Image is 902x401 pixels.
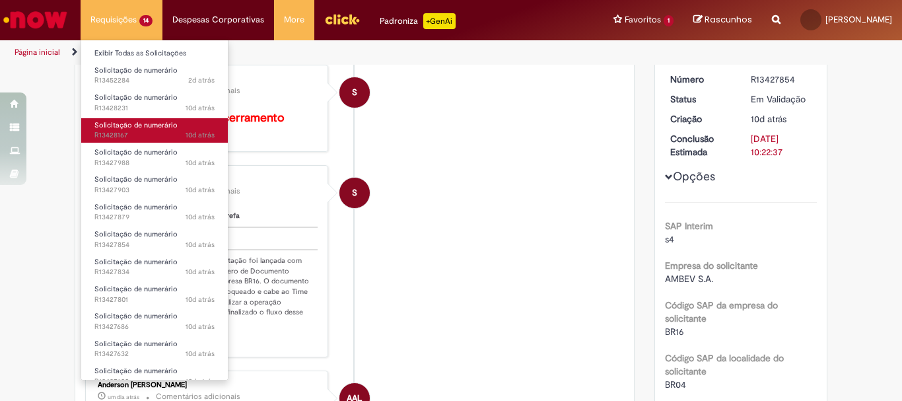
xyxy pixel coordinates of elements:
span: Requisições [90,13,137,26]
b: Código SAP da localidade do solicitante [665,352,784,377]
ul: Requisições [81,40,228,381]
a: Aberto R13427903 : Solicitação de numerário [81,172,228,197]
span: Solicitação de numerário [94,257,178,267]
dt: Número [660,73,742,86]
span: 10d atrás [186,130,215,140]
span: 10d atrás [186,349,215,359]
span: R13427854 [94,240,215,250]
span: S [352,77,357,108]
div: 19/08/2025 10:56:41 [751,112,812,126]
time: 19/08/2025 10:34:00 [186,349,215,359]
th: Informações da Tarefa [160,205,318,227]
span: 10d atrás [751,113,786,125]
time: 19/08/2025 11:04:29 [186,185,215,195]
span: More [284,13,304,26]
span: R13427801 [94,295,215,305]
dt: Conclusão Estimada [660,132,742,159]
span: 10d atrás [186,377,215,386]
span: Solicitação de numerário [94,147,178,157]
span: s4 [665,233,674,245]
td: Lançamento SAP [160,227,318,250]
div: [DATE] 10:22:37 [751,132,812,159]
span: 10d atrás [186,103,215,113]
img: ServiceNow [1,7,69,33]
span: Solicitação de numerário [94,92,178,102]
span: Solicitação de numerário [94,366,178,376]
span: [PERSON_NAME] [825,14,892,25]
b: SAP Interim [665,220,713,232]
span: R13428231 [94,103,215,114]
a: Aberto R13427834 : Solicitação de numerário [81,255,228,279]
span: 10d atrás [186,158,215,168]
img: click_logo_yellow_360x200.png [324,9,360,29]
a: Aberto R13427686 : Solicitação de numerário [81,309,228,334]
span: 10d atrás [186,295,215,305]
a: Página inicial [15,47,60,57]
span: AMBEV S.A. [665,273,713,285]
div: Em Validação [751,92,812,106]
span: R13427988 [94,158,215,168]
time: 19/08/2025 10:56:42 [186,240,215,250]
span: Solicitação de numerário [94,339,178,349]
dt: Criação [660,112,742,126]
span: 10d atrás [186,267,215,277]
span: R13427834 [94,267,215,277]
span: Solicitação de numerário [94,65,178,75]
ul: Trilhas de página [10,40,592,65]
span: 10d atrás [186,185,215,195]
div: System [339,178,370,208]
span: Despesas Corporativas [172,13,264,26]
span: Solicitação de numerário [94,120,178,130]
b: Código SAP da empresa do solicitante [665,299,778,324]
div: R13427854 [751,73,812,86]
a: Aberto R13452284 : Solicitação de numerário [81,63,228,88]
span: 10d atrás [186,322,215,332]
span: R13427903 [94,185,215,196]
span: R13427686 [94,322,215,332]
time: 19/08/2025 10:56:41 [751,113,786,125]
span: 14 [139,15,153,26]
time: 19/08/2025 10:50:38 [186,295,215,305]
a: Aberto R13428231 : Solicitação de numerário [81,91,228,115]
a: Aberto R13427988 : Solicitação de numerário [81,145,228,170]
dt: Status [660,92,742,106]
span: Solicitação de numerário [94,284,178,294]
time: 19/08/2025 10:53:40 [186,267,215,277]
span: Solicitação de numerário [94,174,178,184]
span: Solicitação de numerário [94,229,178,239]
div: Padroniza [380,13,456,29]
time: 19/08/2025 11:53:33 [186,103,215,113]
p: +GenAi [423,13,456,29]
a: Aberto R13427879 : Solicitação de numerário [81,200,228,225]
span: S [352,177,357,209]
b: Empresa do solicitante [665,260,758,272]
span: 10d atrás [186,212,215,222]
div: System [339,77,370,108]
a: Aberto R13427632 : Solicitação de numerário [81,337,228,361]
span: 10d atrás [186,240,215,250]
td: Bom dia! Sua solicitação foi lançada com sucesso, com Número de Documento 1900021308 na empresa B... [160,250,318,334]
span: Favoritos [625,13,661,26]
time: 19/08/2025 10:28:18 [186,377,215,386]
span: R13427879 [94,212,215,223]
time: 19/08/2025 10:38:34 [186,322,215,332]
span: R13452284 [94,75,215,86]
span: 2d atrás [188,75,215,85]
span: BR04 [665,379,686,390]
span: R13428167 [94,130,215,141]
a: Aberto R13427600 : Solicitação de numerário [81,364,228,388]
span: R13427600 [94,377,215,387]
a: Rascunhos [693,14,752,26]
span: Solicitação de numerário [94,311,178,321]
a: Aberto R13427801 : Solicitação de numerário [81,282,228,307]
a: Aberto R13428167 : Solicitação de numerário [81,118,228,143]
div: Anderson [PERSON_NAME] [98,381,318,389]
a: Aberto R13427854 : Solicitação de numerário [81,227,228,252]
span: R13427632 [94,349,215,359]
span: BR16 [665,326,684,338]
time: 19/08/2025 11:00:16 [186,212,215,222]
span: Rascunhos [705,13,752,26]
span: um dia atrás [108,393,139,401]
time: 27/08/2025 12:50:01 [188,75,215,85]
span: Solicitação de numerário [94,202,178,212]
